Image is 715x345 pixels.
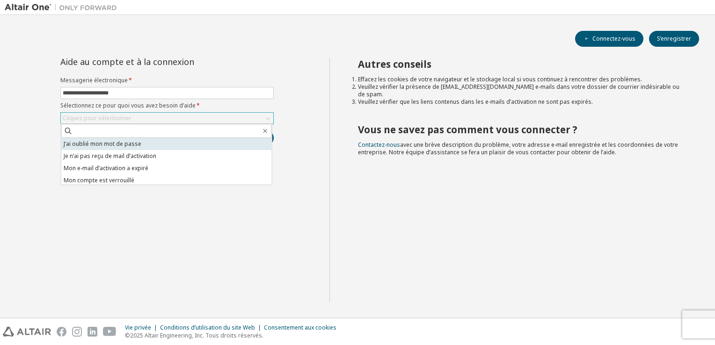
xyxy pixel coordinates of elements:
p: © [125,331,342,339]
img: youtube.svg [103,327,117,337]
div: Cliquez pour sélectionner [61,113,273,124]
font: Messagerie électronique [60,76,128,84]
li: J’ai oublié mon mot de passe [61,138,272,150]
li: Veuillez vérifier la présence de [EMAIL_ADDRESS][DOMAIN_NAME] e-mails dans votre dossier de courr... [358,83,683,98]
img: Altair One [5,3,122,12]
li: Veuillez vérifier que les liens contenus dans les e-mails d’activation ne sont pas expirés. [358,98,683,106]
li: Effacez les cookies de votre navigateur et le stockage local si vous continuez à rencontrer des p... [358,76,683,83]
div: Conditions d’utilisation du site Web [160,324,264,331]
a: Contactez-nous [358,141,400,149]
button: Connectez-vous [575,31,643,47]
font: 2025 Altair Engineering, Inc. Tous droits réservés. [130,331,263,339]
span: avec une brève description du problème, votre adresse e-mail enregistrée et les coordonnées de vo... [358,141,678,156]
div: Cliquez pour sélectionner [63,115,131,122]
div: Vie privée [125,324,160,331]
font: Sélectionnez ce pour quoi vous avez besoin d’aide [60,101,196,109]
img: facebook.svg [57,327,66,337]
img: linkedin.svg [88,327,97,337]
img: altair_logo.svg [3,327,51,337]
div: Consentement aux cookies [264,324,342,331]
h2: Autres conseils [358,58,683,70]
div: Aide au compte et à la connexion [60,58,231,65]
button: S’enregistrer [649,31,699,47]
img: instagram.svg [72,327,82,337]
h2: Vous ne savez pas comment vous connecter ? [358,123,683,136]
font: Connectez-vous [592,35,635,43]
